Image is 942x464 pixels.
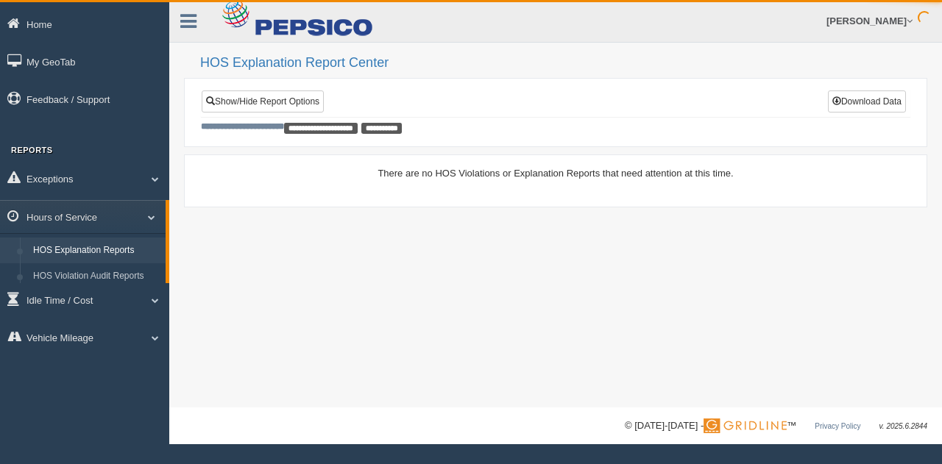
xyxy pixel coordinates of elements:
a: Privacy Policy [815,422,860,430]
a: HOS Violation Audit Reports [26,263,166,290]
div: There are no HOS Violations or Explanation Reports that need attention at this time. [201,166,910,180]
h2: HOS Explanation Report Center [200,56,927,71]
span: v. 2025.6.2844 [879,422,927,430]
img: Gridline [704,418,787,433]
a: HOS Explanation Reports [26,238,166,264]
a: Show/Hide Report Options [202,90,324,113]
button: Download Data [828,90,906,113]
div: © [DATE]-[DATE] - ™ [625,418,927,434]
